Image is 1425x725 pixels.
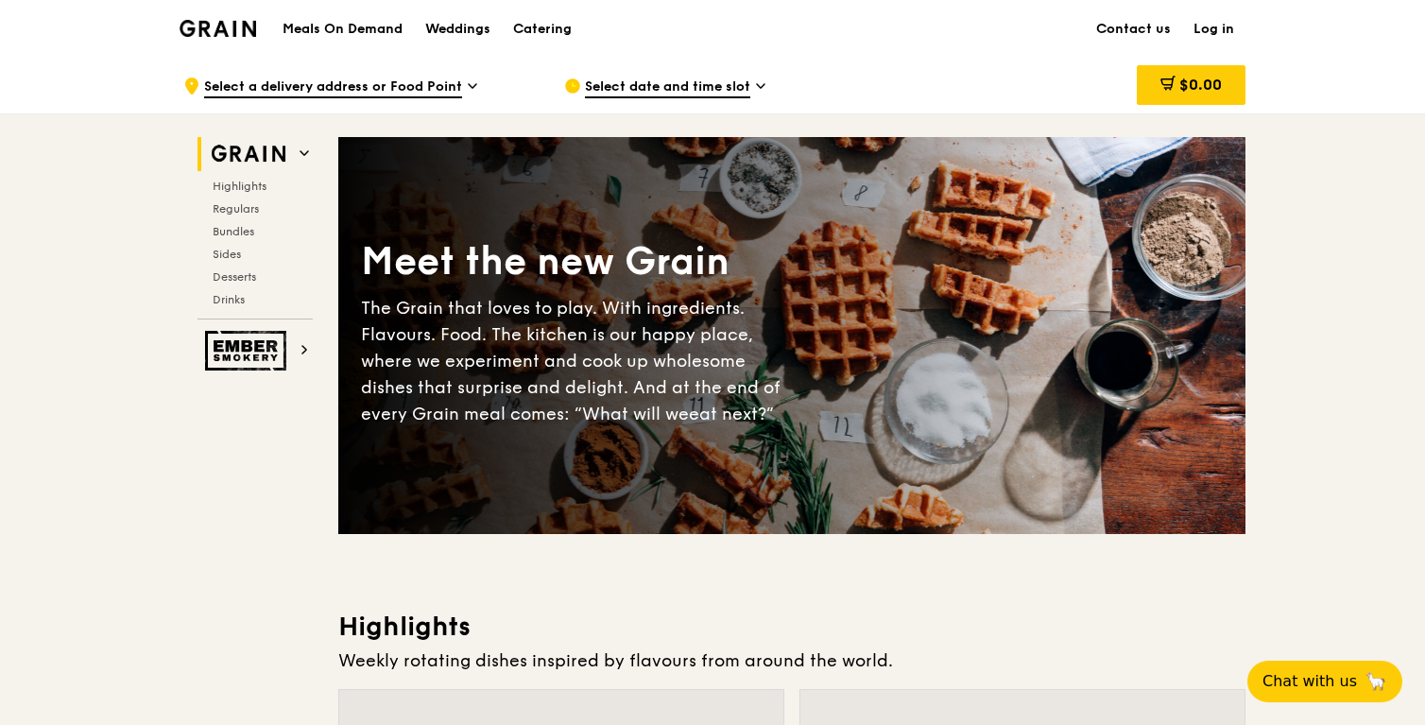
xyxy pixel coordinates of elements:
span: Regulars [213,202,259,216]
span: Sides [213,248,241,261]
h1: Meals On Demand [283,20,403,39]
span: Drinks [213,293,245,306]
div: Weekly rotating dishes inspired by flavours from around the world. [338,647,1245,674]
h3: Highlights [338,610,1245,644]
img: Grain [180,20,256,37]
span: Desserts [213,270,256,284]
span: eat next?” [689,404,774,424]
span: 🦙 [1365,670,1387,693]
div: The Grain that loves to play. With ingredients. Flavours. Food. The kitchen is our happy place, w... [361,295,792,427]
div: Catering [513,1,572,58]
a: Contact us [1085,1,1182,58]
a: Catering [502,1,583,58]
div: Meet the new Grain [361,236,792,287]
span: Chat with us [1262,670,1357,693]
a: Log in [1182,1,1245,58]
div: Weddings [425,1,490,58]
a: Weddings [414,1,502,58]
span: Select date and time slot [585,78,750,98]
img: Grain web logo [205,137,292,171]
span: Highlights [213,180,266,193]
span: Bundles [213,225,254,238]
button: Chat with us🦙 [1247,661,1402,702]
span: Select a delivery address or Food Point [204,78,462,98]
span: $0.00 [1179,76,1222,94]
img: Ember Smokery web logo [205,331,292,371]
